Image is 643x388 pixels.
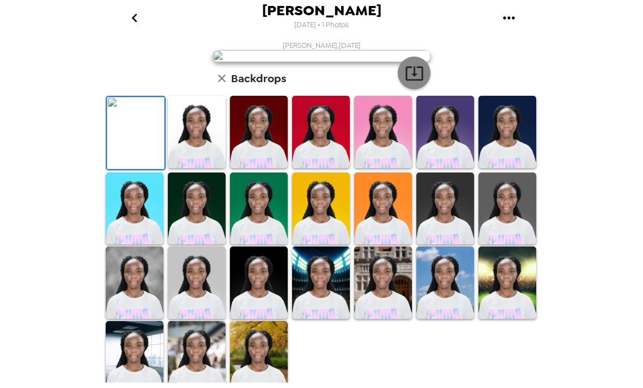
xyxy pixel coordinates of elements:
img: Original [107,97,165,169]
span: [PERSON_NAME] , [DATE] [283,41,361,50]
span: [PERSON_NAME] [262,3,381,18]
h6: Backdrops [231,70,286,87]
span: [DATE] • 1 Photos [294,18,349,33]
img: user [213,50,430,62]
